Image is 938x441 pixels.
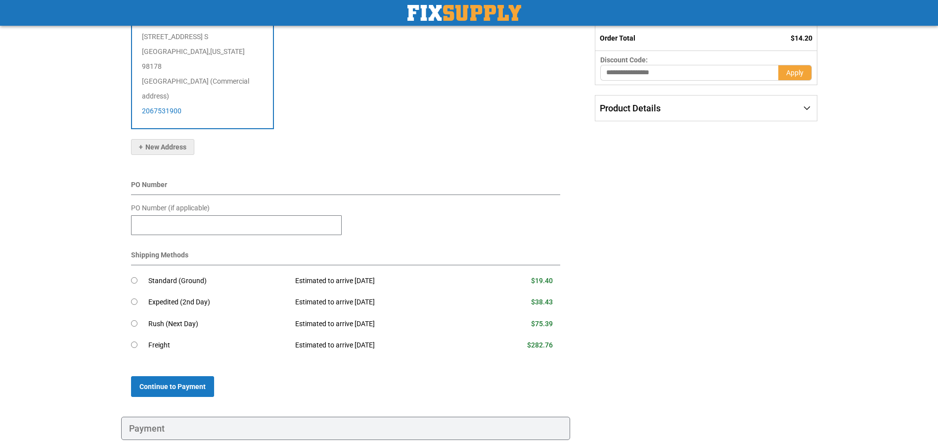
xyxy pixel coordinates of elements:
[131,139,194,155] button: New Address
[600,56,648,64] span: Discount Code:
[531,298,553,306] span: $38.43
[288,335,479,356] td: Estimated to arrive [DATE]
[131,180,561,195] div: PO Number
[148,270,288,292] td: Standard (Ground)
[288,292,479,313] td: Estimated to arrive [DATE]
[131,250,561,265] div: Shipping Methods
[210,48,245,55] span: [US_STATE]
[142,107,181,115] a: 2067531900
[531,277,553,285] span: $19.40
[407,5,521,21] a: store logo
[288,313,479,335] td: Estimated to arrive [DATE]
[527,341,553,349] span: $282.76
[778,65,812,81] button: Apply
[531,320,553,328] span: $75.39
[139,383,206,391] span: Continue to Payment
[600,103,661,113] span: Product Details
[786,69,804,77] span: Apply
[148,292,288,313] td: Expedited (2nd Day)
[407,5,521,21] img: Fix Industrial Supply
[131,376,214,397] button: Continue to Payment
[600,34,635,42] strong: Order Total
[288,270,479,292] td: Estimated to arrive [DATE]
[148,313,288,335] td: Rush (Next Day)
[121,417,571,441] div: Payment
[131,204,210,212] span: PO Number (if applicable)
[791,34,812,42] span: $14.20
[139,143,186,151] span: New Address
[148,335,288,356] td: Freight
